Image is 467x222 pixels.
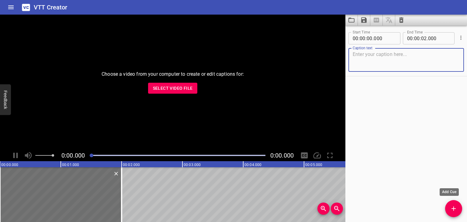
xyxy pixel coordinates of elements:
[112,170,120,178] button: Delete
[1,163,18,167] text: 00:00.000
[244,163,261,167] text: 00:04.000
[374,32,396,44] input: 000
[427,32,428,44] span: .
[370,15,383,26] span: Select a video in the pane to the left, then you can automatically extract captions.
[317,203,330,215] button: Zoom In
[270,152,294,159] span: Video Duration
[421,32,427,44] input: 02
[428,32,450,44] input: 000
[360,32,365,44] input: 00
[90,155,265,156] div: Play progress
[153,85,193,92] span: Select Video File
[102,71,244,78] p: Choose a video from your computer to create or edit captions for:
[358,32,360,44] span: :
[413,32,414,44] span: :
[367,32,372,44] input: 00
[353,32,358,44] input: 00
[345,15,358,26] button: Load captions from file
[365,32,367,44] span: :
[299,150,310,161] div: Hide/Show Captions
[414,32,420,44] input: 00
[62,163,79,167] text: 00:01.000
[148,83,198,94] button: Select Video File
[358,15,370,26] button: Save captions to file
[407,32,413,44] input: 00
[184,163,201,167] text: 00:03.000
[112,170,119,178] div: Delete Cue
[61,152,85,159] span: Current Time
[324,150,336,161] div: Toggle Full Screen
[360,16,368,24] svg: Save captions to file
[311,150,323,161] div: Playback Speed
[305,163,322,167] text: 00:05.000
[420,32,421,44] span: :
[395,15,407,26] button: Clear captions
[457,30,464,46] div: Cue Options
[398,16,405,24] svg: Clear captions
[123,163,140,167] text: 00:02.000
[34,2,67,12] h6: VTT Creator
[372,32,374,44] span: .
[457,34,465,42] button: Cue Options
[348,16,355,24] svg: Load captions from file
[445,200,462,217] button: Add Cue
[331,203,343,215] button: Zoom Out
[383,15,395,26] span: Add some text to your captions to translate.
